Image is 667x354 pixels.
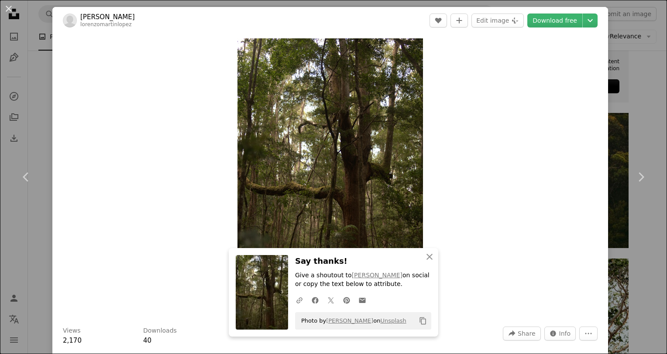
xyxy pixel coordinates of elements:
[323,291,339,309] a: Share on Twitter
[307,291,323,309] a: Share on Facebook
[80,21,132,27] a: lorenzomartinlopez
[295,271,431,289] p: Give a shoutout to on social or copy the text below to attribute.
[430,14,447,27] button: Like
[295,255,431,268] h3: Say thanks!
[583,14,598,27] button: Choose download size
[527,14,582,27] a: Download free
[143,327,177,335] h3: Downloads
[63,337,82,344] span: 2,170
[518,327,535,340] span: Share
[471,14,524,27] button: Edit image
[326,317,373,324] a: [PERSON_NAME]
[380,317,406,324] a: Unsplash
[450,14,468,27] button: Add to Collection
[354,291,370,309] a: Share over email
[544,327,576,340] button: Stats about this image
[237,38,423,316] button: Zoom in on this image
[63,327,81,335] h3: Views
[352,272,402,279] a: [PERSON_NAME]
[503,327,540,340] button: Share this image
[80,13,135,21] a: [PERSON_NAME]
[237,38,423,316] img: a large tree in the middle of a forest
[559,327,571,340] span: Info
[416,313,430,328] button: Copy to clipboard
[297,314,406,328] span: Photo by on
[339,291,354,309] a: Share on Pinterest
[579,327,598,340] button: More Actions
[63,14,77,27] img: Go to Lorenzo Martín's profile
[615,135,667,219] a: Next
[143,337,151,344] span: 40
